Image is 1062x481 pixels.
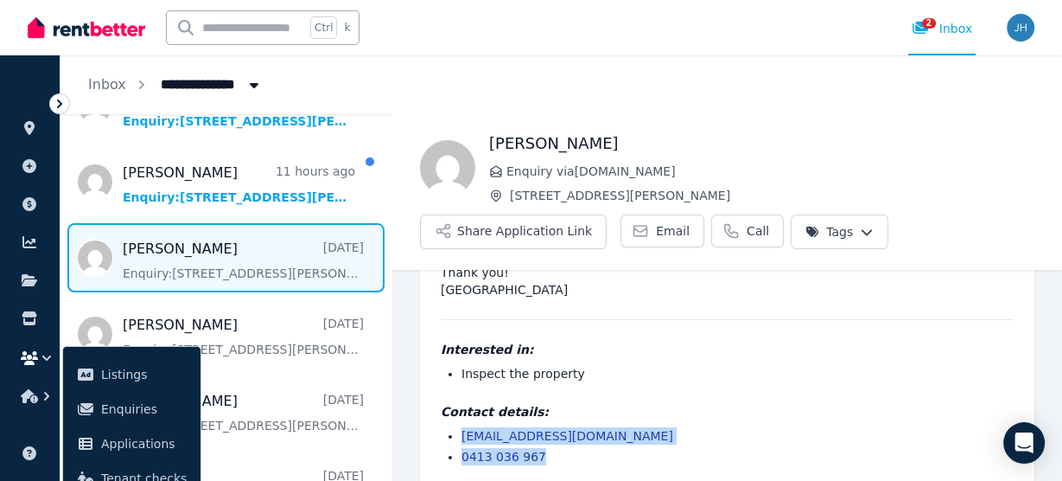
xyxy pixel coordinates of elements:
[461,429,673,443] a: [EMAIL_ADDRESS][DOMAIN_NAME]
[461,365,1014,382] li: Inspect the property
[1007,14,1034,42] img: Serenity Stays Management Pty Ltd
[344,21,350,35] span: k
[805,223,853,240] span: Tags
[441,403,1014,420] h4: Contact details:
[420,140,475,196] img: Abby Moynihan
[922,18,936,29] span: 2
[123,315,364,358] a: [PERSON_NAME][DATE]Enquiry:[STREET_ADDRESS][PERSON_NAME].
[88,76,126,93] a: Inbox
[70,392,194,426] a: Enquiries
[420,215,607,249] button: Share Application Link
[711,215,784,247] a: Call
[441,341,1014,358] h4: Interested in:
[60,55,290,114] nav: Breadcrumb
[461,450,546,464] a: 0413 036 967
[123,239,364,282] a: [PERSON_NAME][DATE]Enquiry:[STREET_ADDRESS][PERSON_NAME].
[489,131,1034,156] h1: [PERSON_NAME]
[123,87,355,130] a: Enquiry:[STREET_ADDRESS][PERSON_NAME].
[620,215,704,247] a: Email
[310,16,337,39] span: Ctrl
[506,163,1034,180] span: Enquiry via [DOMAIN_NAME]
[1003,422,1045,464] div: Open Intercom Messenger
[123,391,364,434] a: [PERSON_NAME][DATE]Enquiry:[STREET_ADDRESS][PERSON_NAME].
[510,187,1034,204] span: [STREET_ADDRESS][PERSON_NAME]
[101,399,187,420] span: Enquiries
[656,222,690,240] span: Email
[28,15,145,41] img: RentBetter
[791,215,888,249] button: Tags
[747,222,769,240] span: Call
[912,20,972,37] div: Inbox
[123,163,355,206] a: [PERSON_NAME]11 hours agoEnquiry:[STREET_ADDRESS][PERSON_NAME].
[70,426,194,461] a: Applications
[101,433,187,454] span: Applications
[101,364,187,385] span: Listings
[70,357,194,392] a: Listings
